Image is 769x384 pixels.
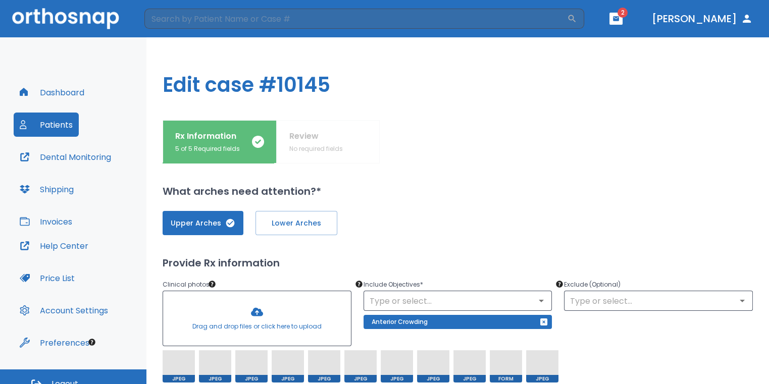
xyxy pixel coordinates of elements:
button: Upper Arches [163,211,243,235]
span: Lower Arches [266,218,327,229]
button: Invoices [14,209,78,234]
button: Dashboard [14,80,90,104]
button: Open [735,294,749,308]
h2: Provide Rx information [163,255,753,270]
span: 2 [618,8,628,18]
button: Help Center [14,234,94,258]
input: Search by Patient Name or Case # [144,9,567,29]
p: Clinical photos * [163,279,351,291]
button: Preferences [14,331,95,355]
button: Lower Arches [255,211,337,235]
button: [PERSON_NAME] [648,10,757,28]
p: Exclude (Optional) [564,279,753,291]
button: Patients [14,113,79,137]
div: Tooltip anchor [208,280,217,289]
p: 5 of 5 Required fields [175,144,240,153]
button: Dental Monitoring [14,145,117,169]
div: Tooltip anchor [87,338,96,347]
div: Tooltip anchor [354,280,364,289]
button: Open [534,294,548,308]
p: Rx Information [175,130,240,142]
button: Shipping [14,177,80,201]
h2: What arches need attention?* [163,184,753,199]
button: Account Settings [14,298,114,322]
input: Type or select... [367,294,549,308]
div: Tooltip anchor [555,280,564,289]
input: Type or select... [567,294,750,308]
img: Orthosnap [12,8,119,29]
span: Upper Arches [173,218,233,229]
p: Anterior Crowding [372,316,428,328]
h1: Edit case #10145 [146,37,769,120]
p: Include Objectives * [364,279,552,291]
button: Price List [14,266,81,290]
